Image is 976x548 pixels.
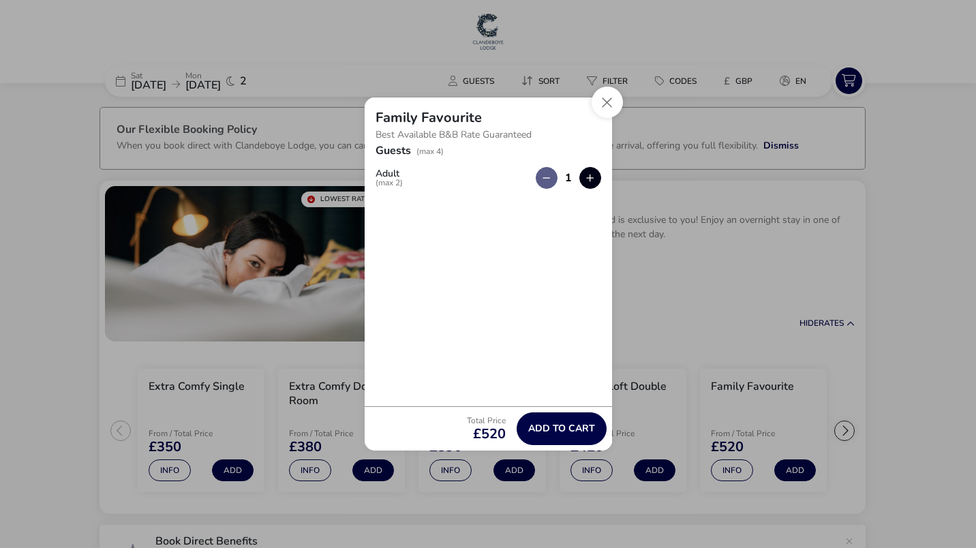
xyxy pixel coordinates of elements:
p: Best Available B&B Rate Guaranteed [376,125,601,145]
span: £520 [467,427,506,441]
span: (max 2) [376,179,403,187]
span: Add to cart [528,423,595,433]
p: Total Price [467,416,506,425]
h2: Guests [376,143,411,174]
label: Adult [376,169,414,187]
span: (max 4) [416,146,444,157]
button: Add to cart [517,412,607,445]
h2: Family Favourite [376,108,482,127]
button: Close [592,87,623,118]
